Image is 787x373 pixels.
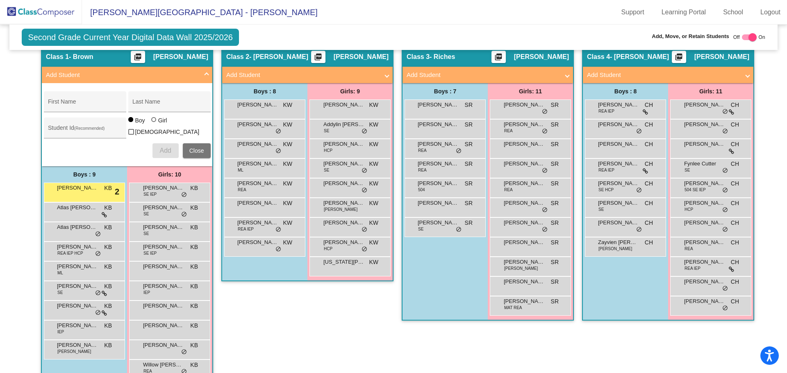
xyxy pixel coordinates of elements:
[143,361,184,369] span: Willow [PERSON_NAME]
[418,226,423,232] span: SE
[684,101,725,109] span: [PERSON_NAME]
[275,148,281,154] span: do_not_disturb_alt
[158,116,167,124] div: Girl
[551,120,559,129] span: SR
[57,184,98,192] span: [PERSON_NAME]
[430,53,455,61] span: - Riches
[645,101,653,109] span: CH
[57,329,64,335] span: IEP
[324,246,332,252] span: HCP
[57,282,98,290] span: [PERSON_NAME]
[159,147,171,154] span: Add
[152,143,179,158] button: Add
[190,203,198,212] span: KB
[181,349,187,355] span: do_not_disturb_alt
[190,341,198,350] span: KB
[104,184,112,192] span: KB
[684,179,725,188] span: [PERSON_NAME]
[323,219,364,227] span: [PERSON_NAME]
[275,246,281,253] span: do_not_disturb_alt
[418,101,459,109] span: [PERSON_NAME]
[465,199,473,208] span: SR
[685,167,690,173] span: SE
[418,147,427,154] span: REA
[598,238,639,246] span: Zayvien [PERSON_NAME]
[323,258,364,266] span: [US_STATE][PERSON_NAME]
[275,128,281,135] span: do_not_disturb_alt
[143,223,184,231] span: [PERSON_NAME]
[104,243,112,251] span: KB
[722,128,728,135] span: do_not_disturb_alt
[684,258,725,266] span: [PERSON_NAME] [PERSON_NAME]
[369,179,378,188] span: KW
[465,219,473,227] span: SR
[133,53,143,64] mat-icon: picture_as_pdf
[143,231,149,237] span: SE
[143,341,184,349] span: [PERSON_NAME]
[190,302,198,310] span: KB
[369,160,378,168] span: KW
[418,167,427,173] span: REA
[610,53,669,61] span: - [PERSON_NAME]
[190,223,198,232] span: KB
[143,191,157,197] span: SE IEP
[407,70,559,80] mat-panel-title: Add Student
[418,179,459,188] span: [PERSON_NAME]
[324,128,329,134] span: SE
[190,282,198,291] span: KB
[551,278,559,286] span: SR
[418,120,459,129] span: [PERSON_NAME]
[722,187,728,194] span: do_not_disturb_alt
[551,199,559,208] span: SR
[731,199,739,208] span: CH
[48,128,122,134] input: Student Id
[132,102,206,108] input: Last Name
[190,184,198,192] span: KB
[283,179,292,188] span: KW
[42,67,212,83] mat-expansion-panel-header: Add Student
[598,187,614,193] span: SE HCP
[504,128,513,134] span: REA
[143,302,184,310] span: [PERSON_NAME]
[598,167,614,173] span: REA IEP
[684,160,725,168] span: Fynlee Cutter
[684,140,725,148] span: [PERSON_NAME]
[307,83,393,99] div: Girls: 9
[731,278,739,286] span: CH
[95,251,101,257] span: do_not_disturb_alt
[135,116,145,124] div: Boy
[551,297,559,306] span: SR
[46,53,69,61] span: Class 1
[636,128,642,135] span: do_not_disturb_alt
[731,140,739,149] span: CH
[143,250,157,256] span: SE IEP
[716,6,750,19] a: School
[369,199,378,208] span: KW
[238,226,254,232] span: REA IEP
[275,226,281,233] span: do_not_disturb_alt
[504,101,545,109] span: [PERSON_NAME]
[57,243,98,251] span: [PERSON_NAME]
[645,219,653,227] span: CH
[672,51,686,63] button: Print Students Details
[334,53,389,61] span: [PERSON_NAME]
[645,140,653,149] span: CH
[685,187,706,193] span: 504 SE IEP
[598,120,639,129] span: [PERSON_NAME]
[598,160,639,168] span: [PERSON_NAME]
[731,160,739,168] span: CH
[731,179,739,188] span: CH
[190,243,198,251] span: KB
[143,184,184,192] span: [PERSON_NAME]
[222,83,307,99] div: Boys : 8
[542,167,548,174] span: do_not_disturb_alt
[551,140,559,149] span: SR
[733,34,740,41] span: Off
[57,270,63,276] span: ML
[504,265,538,271] span: [PERSON_NAME]
[135,127,200,137] span: [DEMOGRAPHIC_DATA]
[598,199,639,207] span: [PERSON_NAME]
[323,179,364,188] span: [PERSON_NAME]
[418,187,425,193] span: 504
[403,83,488,99] div: Boys : 7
